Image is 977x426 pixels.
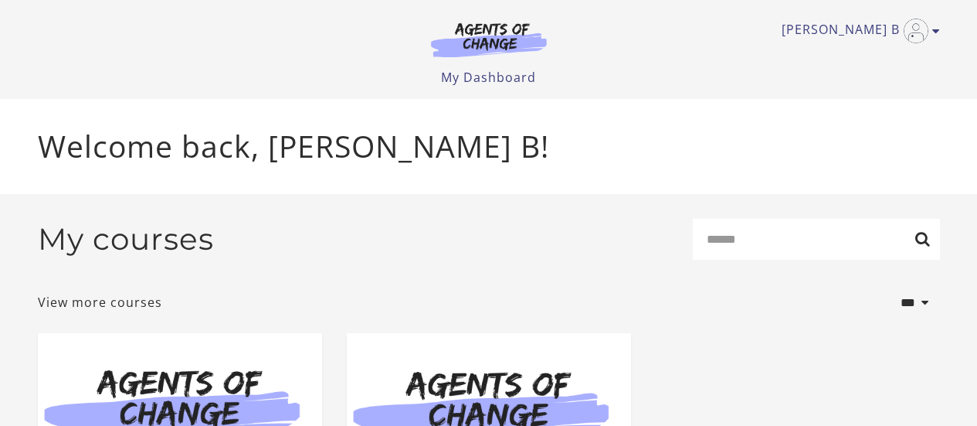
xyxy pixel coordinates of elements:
[38,293,162,312] a: View more courses
[415,22,563,57] img: Agents of Change Logo
[38,124,940,169] p: Welcome back, [PERSON_NAME] B!
[38,221,214,257] h2: My courses
[441,69,536,86] a: My Dashboard
[782,19,932,43] a: Toggle menu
